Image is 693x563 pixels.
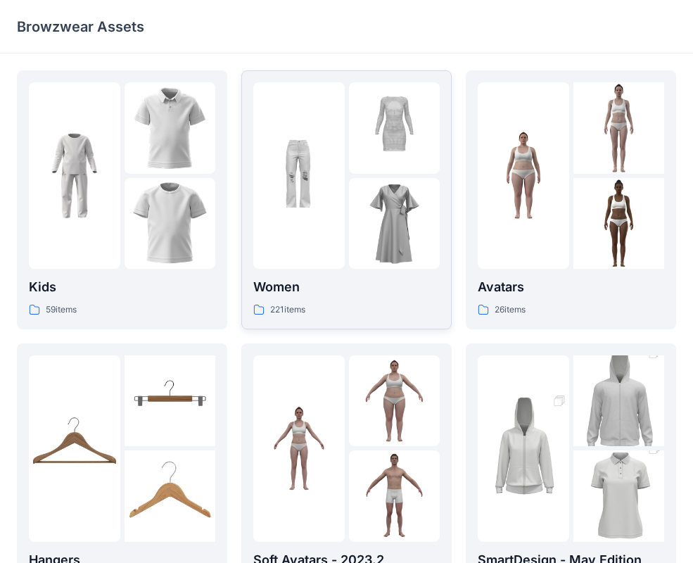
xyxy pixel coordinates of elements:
a: folder 1folder 2folder 3Avatars26items [466,70,676,329]
img: folder 1 [478,380,569,517]
img: folder 3 [125,450,216,542]
img: folder 2 [573,332,665,469]
img: folder 2 [573,82,665,174]
img: folder 2 [349,355,440,447]
img: folder 1 [29,130,120,222]
p: Women [253,277,440,297]
a: folder 1folder 2folder 3Kids59items [17,70,227,329]
p: 26 items [495,303,526,317]
img: folder 2 [125,355,216,447]
img: folder 2 [349,82,440,174]
img: folder 3 [573,178,665,270]
a: folder 1folder 2folder 3Women221items [241,70,452,329]
p: 59 items [46,303,77,317]
img: folder 2 [125,82,216,174]
p: 221 items [270,303,305,317]
img: folder 1 [253,130,345,222]
img: folder 3 [349,178,440,270]
p: Browzwear Assets [17,17,144,37]
img: folder 1 [29,403,120,494]
img: folder 1 [253,403,345,494]
p: Avatars [478,277,664,297]
img: folder 3 [349,450,440,542]
img: folder 1 [478,130,569,222]
img: folder 3 [125,178,216,270]
p: Kids [29,277,215,297]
